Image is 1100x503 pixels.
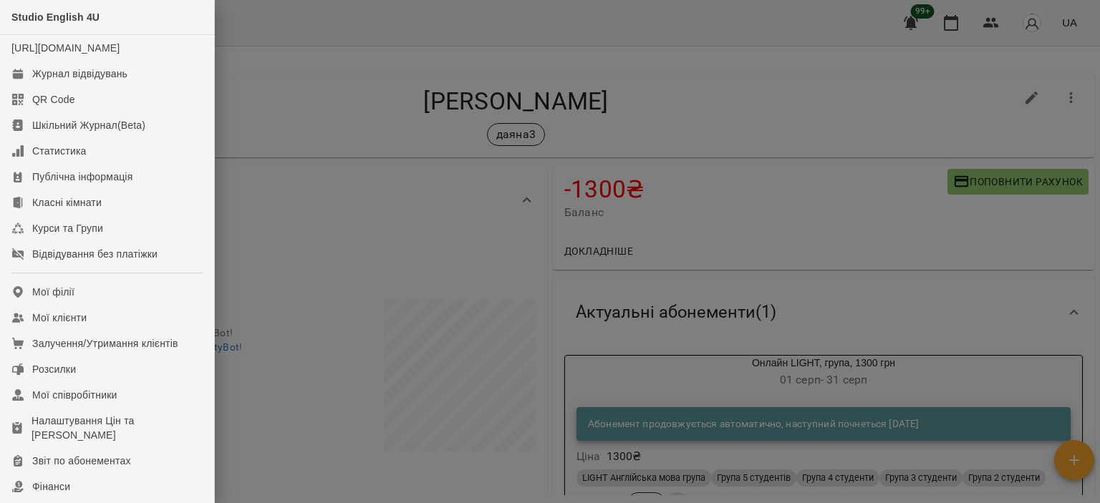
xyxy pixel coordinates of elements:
[32,362,76,376] div: Розсилки
[32,92,75,107] div: QR Code
[32,247,158,261] div: Відвідування без платіжки
[32,144,87,158] div: Статистика
[32,285,74,299] div: Мої філії
[32,388,117,402] div: Мої співробітники
[32,454,131,468] div: Звіт по абонементах
[32,67,127,81] div: Журнал відвідувань
[32,414,203,442] div: Налаштування Цін та [PERSON_NAME]
[11,42,120,54] a: [URL][DOMAIN_NAME]
[32,311,87,325] div: Мої клієнти
[32,221,103,235] div: Курси та Групи
[32,479,70,494] div: Фінанси
[32,195,102,210] div: Класні кімнати
[32,336,178,351] div: Залучення/Утримання клієнтів
[11,11,100,23] span: Studio English 4U
[32,170,132,184] div: Публічна інформація
[32,118,145,132] div: Шкільний Журнал(Beta)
